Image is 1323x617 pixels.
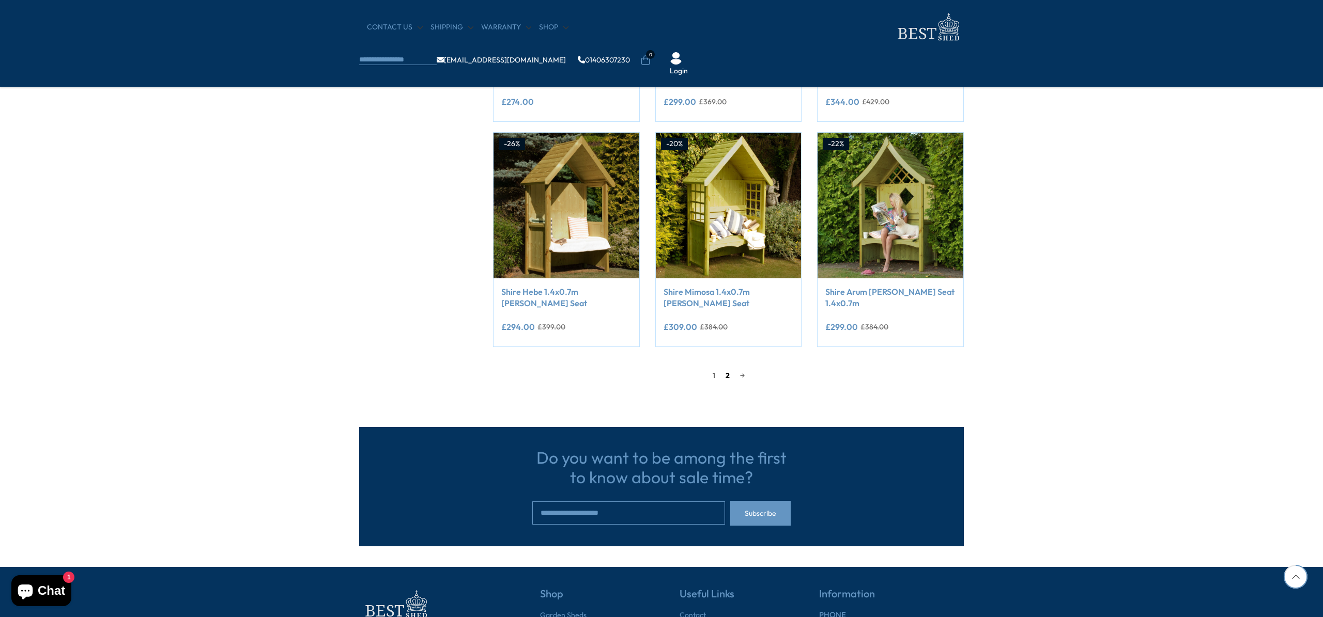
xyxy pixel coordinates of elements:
a: 01406307230 [578,56,630,64]
h5: Information [819,588,964,610]
span: Subscribe [745,510,776,517]
del: £384.00 [700,323,728,330]
ins: £299.00 [664,98,696,106]
h5: Useful Links [680,588,783,610]
h3: Do you want to be among the first to know about sale time? [532,448,791,487]
a: Shipping [430,22,473,33]
h5: Shop [540,588,643,610]
img: Shire Arum Arbour Seat 1.4x0.7m - Best Shed [818,133,963,278]
img: logo [891,10,964,44]
a: Shire Arum [PERSON_NAME] Seat 1.4x0.7m [825,286,956,309]
a: CONTACT US [367,22,423,33]
a: 0 [640,55,651,66]
div: -26% [499,138,525,150]
a: Shop [539,22,568,33]
img: User Icon [670,52,682,65]
ins: £344.00 [825,98,859,106]
span: 0 [646,50,655,59]
ins: £299.00 [825,323,858,331]
ins: £309.00 [664,323,697,331]
a: 2 [720,368,735,383]
img: Shire Mimosa 1.4x0.7m Arbour Seat - Best Shed [656,133,802,278]
span: 1 [707,368,720,383]
button: Subscribe [730,501,791,526]
del: £429.00 [862,98,889,105]
del: £369.00 [699,98,727,105]
a: Login [670,66,688,76]
ins: £294.00 [501,323,535,331]
inbox-online-store-chat: Shopify online store chat [8,575,74,609]
ins: £274.00 [501,98,534,106]
a: Shire Hebe 1.4x0.7m [PERSON_NAME] Seat [501,286,632,309]
div: -22% [823,138,849,150]
div: -20% [661,138,688,150]
a: Shire Mimosa 1.4x0.7m [PERSON_NAME] Seat [664,286,794,309]
del: £399.00 [537,323,565,330]
a: → [735,368,750,383]
del: £384.00 [860,323,888,330]
a: [EMAIL_ADDRESS][DOMAIN_NAME] [437,56,566,64]
a: Warranty [481,22,531,33]
img: Shire Hebe 1.4x0.7m Arbour Seat - Best Shed [494,133,639,278]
